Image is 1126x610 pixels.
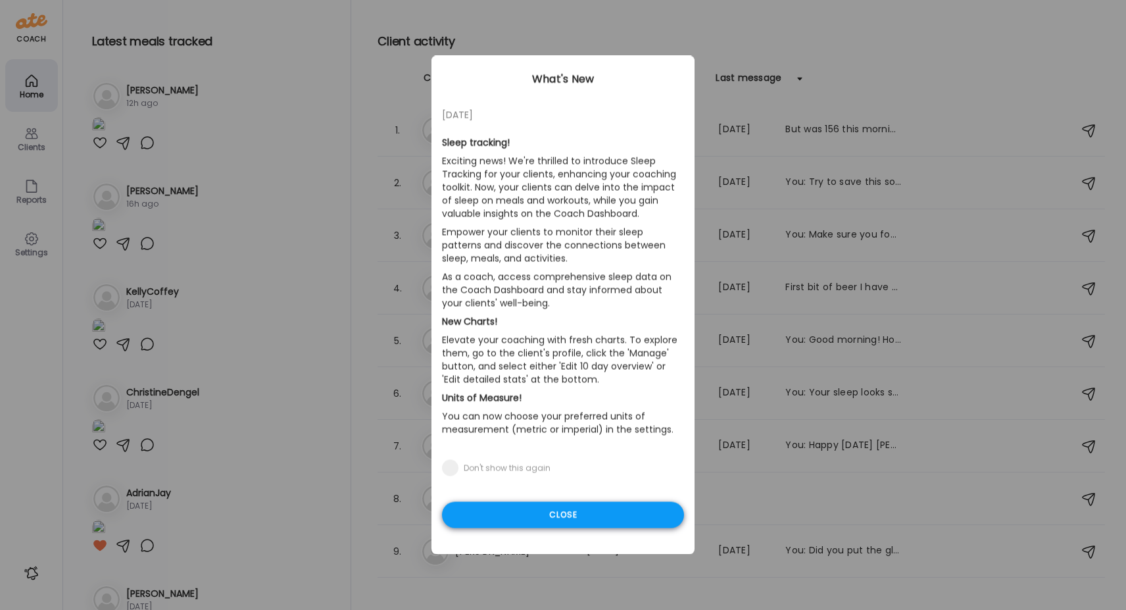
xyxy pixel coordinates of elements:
div: Close [442,502,684,528]
p: As a coach, access comprehensive sleep data on the Coach Dashboard and stay informed about your c... [442,268,684,313]
p: Empower your clients to monitor their sleep patterns and discover the connections between sleep, ... [442,223,684,268]
b: New Charts! [442,315,497,328]
p: You can now choose your preferred units of measurement (metric or imperial) in the settings. [442,407,684,439]
b: Units of Measure! [442,392,522,405]
div: [DATE] [442,107,684,123]
div: What's New [431,72,695,88]
div: Don't show this again [464,463,551,474]
b: Sleep tracking! [442,136,510,149]
p: Elevate your coaching with fresh charts. To explore them, go to the client's profile, click the '... [442,331,684,389]
p: Exciting news! We're thrilled to introduce Sleep Tracking for your clients, enhancing your coachi... [442,152,684,223]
